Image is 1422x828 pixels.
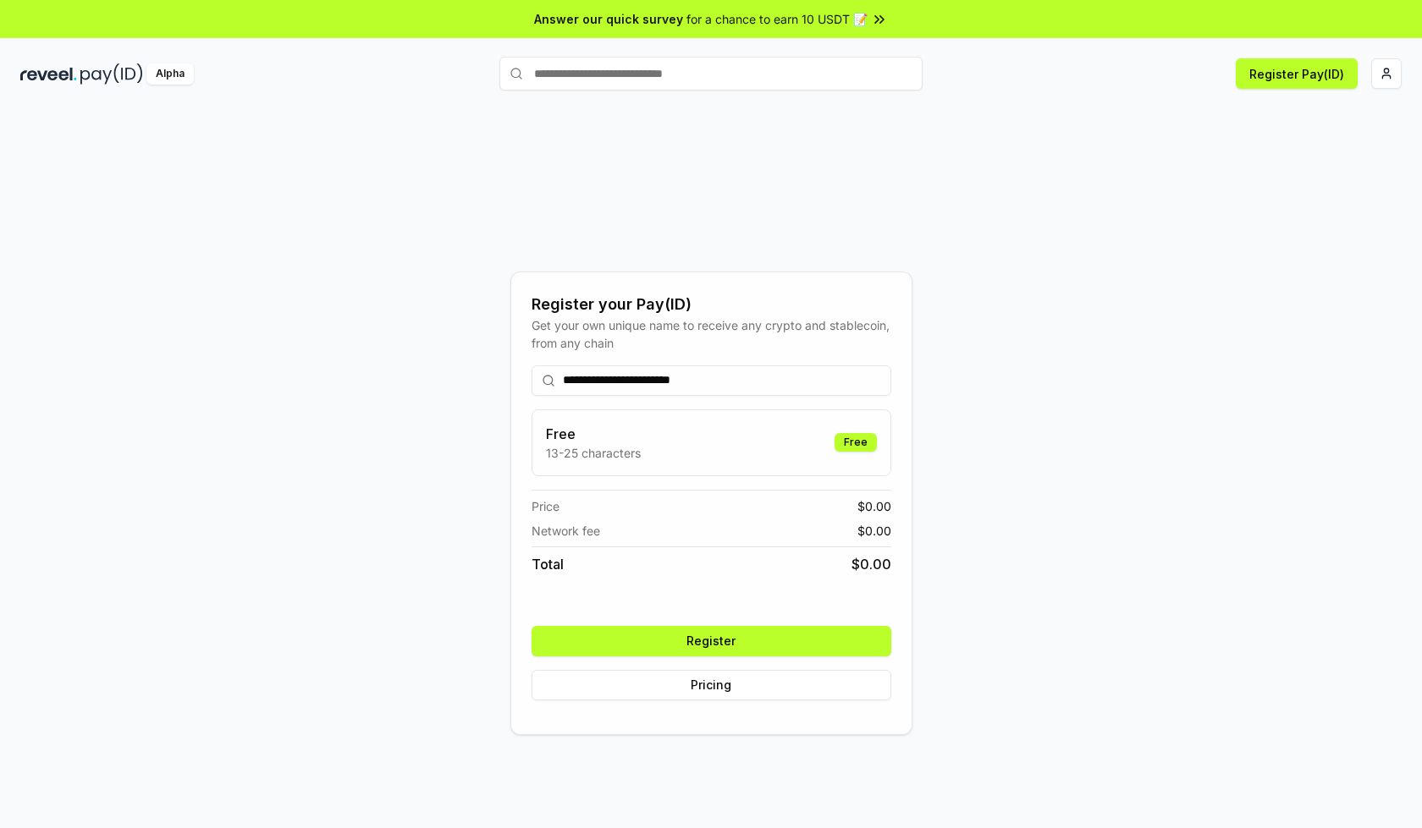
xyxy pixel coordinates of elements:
button: Register Pay(ID) [1236,58,1358,89]
span: Total [532,554,564,574]
button: Pricing [532,670,891,700]
button: Register [532,626,891,656]
span: Answer our quick survey [534,10,683,28]
span: $ 0.00 [852,554,891,574]
div: Get your own unique name to receive any crypto and stablecoin, from any chain [532,316,891,352]
img: reveel_dark [20,63,77,85]
div: Alpha [146,63,194,85]
h3: Free [546,424,641,444]
span: $ 0.00 [857,522,891,540]
p: 13-25 characters [546,444,641,462]
span: $ 0.00 [857,497,891,515]
span: Price [532,497,559,515]
div: Register your Pay(ID) [532,293,891,316]
div: Free [835,433,877,452]
img: pay_id [80,63,143,85]
span: Network fee [532,522,600,540]
span: for a chance to earn 10 USDT 📝 [686,10,868,28]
